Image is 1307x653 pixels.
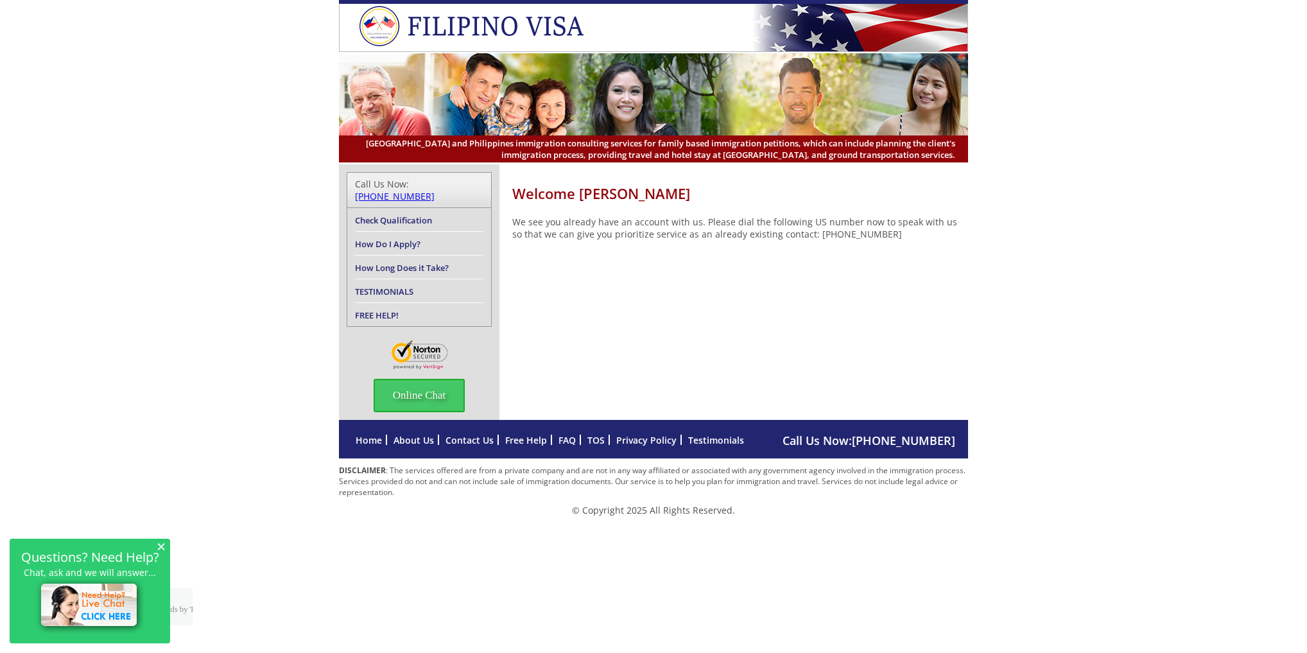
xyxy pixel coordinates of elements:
[35,578,145,634] img: live-chat-icon.png
[339,465,386,476] strong: DISCLAIMER
[33,33,141,44] div: Domain: [DOMAIN_NAME]
[36,21,63,31] div: v 4.0.25
[355,178,483,202] div: Call Us Now:
[394,434,434,446] a: About Us
[355,190,435,202] a: [PHONE_NUMBER]
[355,238,420,250] a: How Do I Apply?
[130,74,140,85] img: tab_keywords_by_traffic_grey.svg
[446,434,494,446] a: Contact Us
[16,567,164,578] p: Chat, ask and we will answer...
[51,76,115,84] div: Domain Overview
[339,504,968,516] p: © Copyright 2025 All Rights Reserved.
[37,74,48,85] img: tab_domain_overview_orange.svg
[783,433,955,448] span: Call Us Now:
[157,541,166,552] span: ×
[16,552,164,562] h2: Questions? Need Help?
[21,33,31,44] img: website_grey.svg
[21,21,31,31] img: logo_orange.svg
[355,286,413,297] a: TESTIMONIALS
[558,434,576,446] a: FAQ
[355,309,399,321] a: FREE HELP!
[505,434,547,446] a: Free Help
[616,434,677,446] a: Privacy Policy
[374,379,465,412] span: Online Chat
[355,214,432,226] a: Check Qualification
[144,76,212,84] div: Keywords by Traffic
[356,434,382,446] a: Home
[352,137,955,161] span: [GEOGRAPHIC_DATA] and Philippines immigration consulting services for family based immigration pe...
[355,262,449,274] a: How Long Does it Take?
[512,216,968,240] p: We see you already have an account with us. Please dial the following US number now to speak with...
[512,184,968,203] h1: Welcome [PERSON_NAME]
[688,434,744,446] a: Testimonials
[339,465,968,498] p: : The services offered are from a private company and are not in any way affiliated or associated...
[852,433,955,448] a: [PHONE_NUMBER]
[587,434,605,446] a: TOS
